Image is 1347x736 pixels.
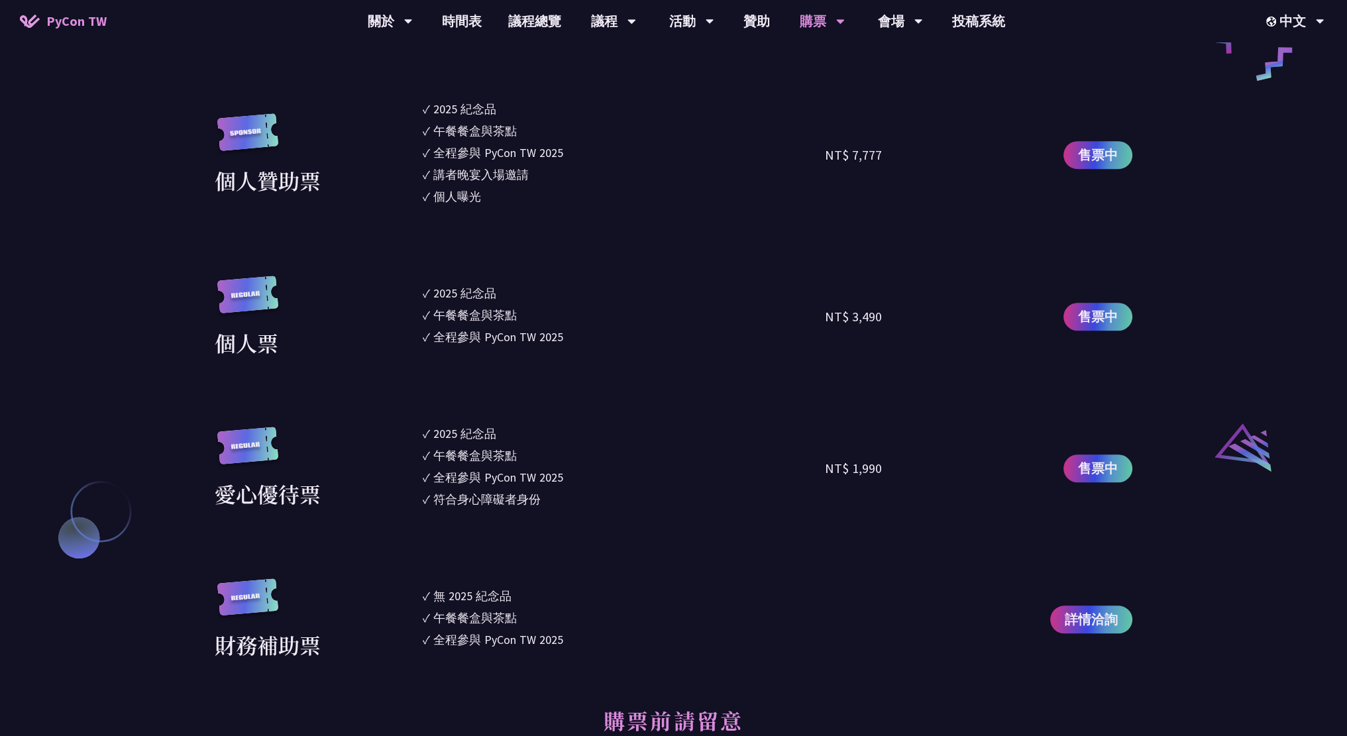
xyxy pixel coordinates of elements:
[423,100,826,118] li: ✓
[1266,17,1279,26] img: Locale Icon
[423,306,826,324] li: ✓
[433,587,512,605] div: 無 2025 紀念品
[433,631,563,649] div: 全程參與 PyCon TW 2025
[433,328,563,346] div: 全程參與 PyCon TW 2025
[433,306,517,324] div: 午餐餐盒與茶點
[423,468,826,486] li: ✓
[1065,609,1118,629] span: 詳情洽詢
[423,328,826,346] li: ✓
[215,113,281,164] img: sponsor.43e6a3a.svg
[215,427,281,478] img: regular.8f272d9.svg
[433,144,563,162] div: 全程參與 PyCon TW 2025
[1078,145,1118,165] span: 售票中
[433,122,517,140] div: 午餐餐盒與茶點
[825,458,882,478] div: NT$ 1,990
[423,122,826,140] li: ✓
[433,468,563,486] div: 全程參與 PyCon TW 2025
[1050,605,1132,633] a: 詳情洽詢
[433,490,541,508] div: 符合身心障礙者身份
[215,276,281,327] img: regular.8f272d9.svg
[215,164,321,196] div: 個人贊助票
[1078,307,1118,327] span: 售票中
[46,11,107,31] span: PyCon TW
[215,629,321,660] div: 財務補助票
[1078,458,1118,478] span: 售票中
[825,145,882,165] div: NT$ 7,777
[423,631,826,649] li: ✓
[1063,303,1132,331] a: 售票中
[1063,141,1132,169] a: 售票中
[433,425,496,443] div: 2025 紀念品
[433,447,517,464] div: 午餐餐盒與茶點
[433,187,481,205] div: 個人曝光
[423,144,826,162] li: ✓
[423,490,826,508] li: ✓
[1063,454,1132,482] a: 售票中
[433,284,496,302] div: 2025 紀念品
[423,284,826,302] li: ✓
[423,609,826,627] li: ✓
[423,187,826,205] li: ✓
[20,15,40,28] img: Home icon of PyCon TW 2025
[433,100,496,118] div: 2025 紀念品
[433,609,517,627] div: 午餐餐盒與茶點
[215,578,281,629] img: regular.8f272d9.svg
[423,425,826,443] li: ✓
[433,166,529,184] div: 講者晚宴入場邀請
[215,478,321,509] div: 愛心優待票
[7,5,120,38] a: PyCon TW
[423,587,826,605] li: ✓
[423,166,826,184] li: ✓
[825,307,882,327] div: NT$ 3,490
[423,447,826,464] li: ✓
[215,327,278,358] div: 個人票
